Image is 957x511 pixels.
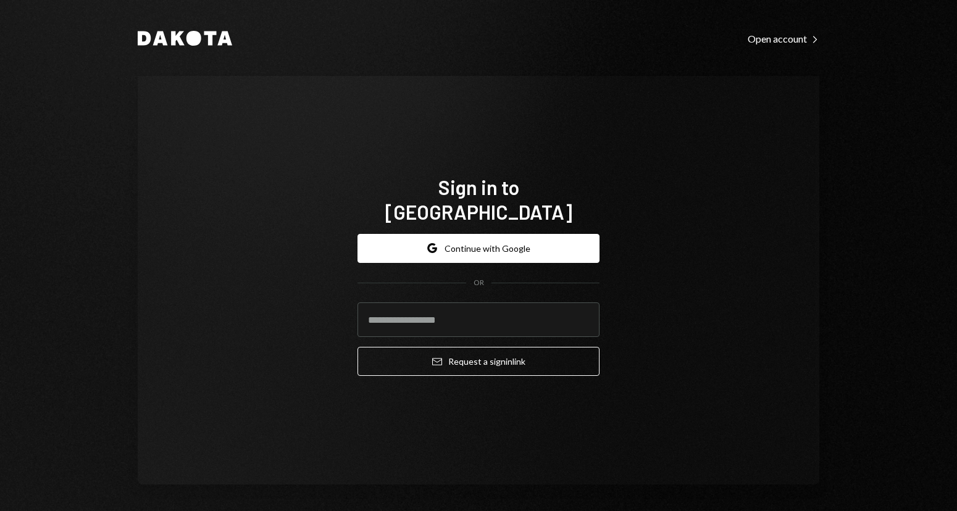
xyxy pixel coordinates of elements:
[748,31,819,45] a: Open account
[474,278,484,288] div: OR
[748,33,819,45] div: Open account
[357,234,600,263] button: Continue with Google
[357,175,600,224] h1: Sign in to [GEOGRAPHIC_DATA]
[357,347,600,376] button: Request a signinlink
